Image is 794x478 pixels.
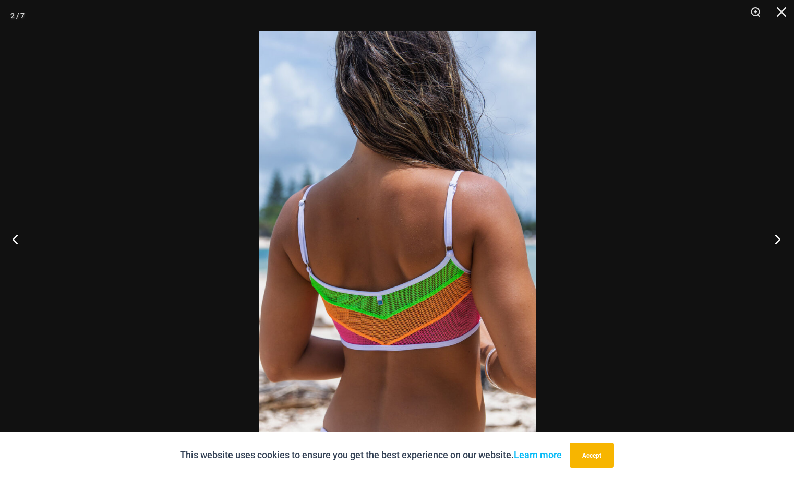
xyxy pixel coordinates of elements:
p: This website uses cookies to ensure you get the best experience on our website. [180,447,562,463]
div: 2 / 7 [10,8,25,23]
button: Accept [570,443,614,468]
img: Reckless Mesh High Voltage 3480 Crop Top 02 [259,31,536,447]
button: Next [755,213,794,265]
a: Learn more [514,449,562,460]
